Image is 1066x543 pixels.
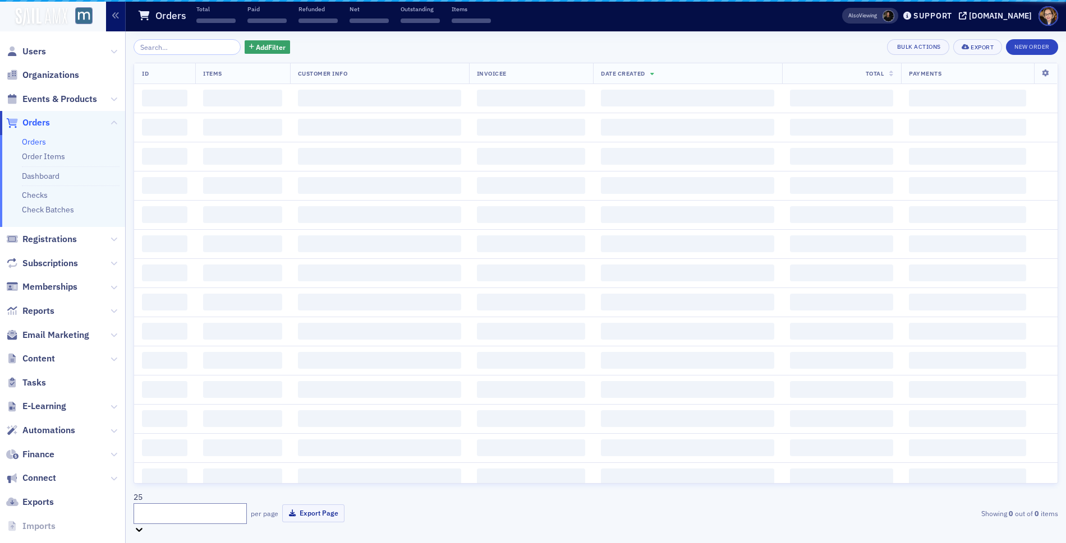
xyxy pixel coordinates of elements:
[6,257,78,270] a: Subscriptions
[298,410,461,427] span: ‌
[477,90,586,106] span: ‌
[247,18,287,23] span: ‌
[203,148,282,165] span: ‌
[909,119,1026,136] span: ‌
[196,5,236,13] p: Total
[866,69,884,77] span: Total
[22,496,54,508] span: Exports
[909,294,1026,310] span: ‌
[477,410,586,427] span: ‌
[16,8,67,26] a: SailAMX
[298,439,461,456] span: ‌
[1007,508,1015,518] strong: 0
[203,119,282,136] span: ‌
[298,177,461,194] span: ‌
[142,410,187,427] span: ‌
[909,177,1026,194] span: ‌
[477,119,586,136] span: ‌
[6,400,66,412] a: E-Learning
[22,257,78,270] span: Subscriptions
[142,352,187,369] span: ‌
[155,9,186,22] h1: Orders
[203,69,222,77] span: Items
[401,18,440,23] span: ‌
[601,90,774,106] span: ‌
[203,352,282,369] span: ‌
[6,377,46,389] a: Tasks
[477,294,586,310] span: ‌
[909,410,1026,427] span: ‌
[971,44,994,50] div: Export
[203,381,282,398] span: ‌
[6,424,75,437] a: Automations
[477,323,586,340] span: ‌
[601,119,774,136] span: ‌
[203,177,282,194] span: ‌
[848,12,877,20] span: Viewing
[22,281,77,293] span: Memberships
[601,177,774,194] span: ‌
[601,468,774,485] span: ‌
[142,177,187,194] span: ‌
[142,90,187,106] span: ‌
[883,10,894,22] span: Lauren McDonough
[142,468,187,485] span: ‌
[6,117,50,129] a: Orders
[6,281,77,293] a: Memberships
[203,410,282,427] span: ‌
[452,18,491,23] span: ‌
[909,323,1026,340] span: ‌
[298,148,461,165] span: ‌
[452,5,491,13] p: Items
[203,235,282,252] span: ‌
[758,508,1058,518] div: Showing out of items
[298,235,461,252] span: ‌
[134,39,241,55] input: Search…
[142,264,187,281] span: ‌
[142,148,187,165] span: ‌
[67,7,93,26] a: View Homepage
[601,323,774,340] span: ‌
[790,294,893,310] span: ‌
[601,439,774,456] span: ‌
[75,7,93,25] img: SailAMX
[477,69,507,77] span: Invoicee
[256,42,286,52] span: Add Filter
[601,381,774,398] span: ‌
[298,294,461,310] span: ‌
[6,472,56,484] a: Connect
[203,264,282,281] span: ‌
[298,69,348,77] span: Customer Info
[887,39,949,55] button: Bulk Actions
[790,439,893,456] span: ‌
[959,12,1036,20] button: [DOMAIN_NAME]
[22,151,65,161] a: Order Items
[22,117,50,129] span: Orders
[245,40,291,54] button: AddFilter
[477,352,586,369] span: ‌
[22,233,77,245] span: Registrations
[203,294,282,310] span: ‌
[6,448,54,461] a: Finance
[790,323,893,340] span: ‌
[247,5,287,13] p: Paid
[913,11,952,21] div: Support
[22,448,54,461] span: Finance
[909,352,1026,369] span: ‌
[909,90,1026,106] span: ‌
[298,264,461,281] span: ‌
[1006,41,1058,51] a: New Order
[6,233,77,245] a: Registrations
[22,377,46,389] span: Tasks
[477,177,586,194] span: ‌
[1039,6,1058,26] span: Profile
[298,119,461,136] span: ‌
[142,381,187,398] span: ‌
[142,294,187,310] span: ‌
[298,5,338,13] p: Refunded
[477,439,586,456] span: ‌
[6,45,46,58] a: Users
[350,5,389,13] p: Net
[22,205,74,215] a: Check Batches
[909,235,1026,252] span: ‌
